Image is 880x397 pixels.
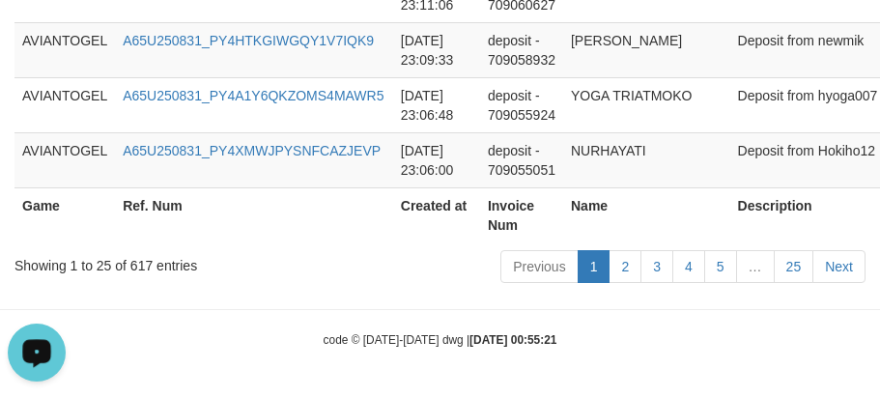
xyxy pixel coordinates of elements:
button: Open LiveChat chat widget [8,8,66,66]
td: AVIANTOGEL [14,132,115,187]
th: Ref. Num [115,187,393,242]
td: deposit - 709055924 [480,77,563,132]
a: A65U250831_PY4A1Y6QKZOMS4MAWR5 [123,88,383,103]
a: A65U250831_PY4HTKGIWGQY1V7IQK9 [123,33,374,48]
strong: [DATE] 00:55:21 [469,333,556,347]
th: Invoice Num [480,187,563,242]
a: Next [812,250,866,283]
a: 3 [640,250,673,283]
div: Showing 1 to 25 of 617 entries [14,248,353,275]
td: NURHAYATI [563,132,730,187]
td: YOGA TRIATMOKO [563,77,730,132]
a: … [736,250,775,283]
td: deposit - 709058932 [480,22,563,77]
td: AVIANTOGEL [14,22,115,77]
a: 1 [578,250,610,283]
a: 5 [704,250,737,283]
td: [PERSON_NAME] [563,22,730,77]
td: deposit - 709055051 [480,132,563,187]
a: Previous [500,250,578,283]
small: code © [DATE]-[DATE] dwg | [324,333,557,347]
a: 25 [774,250,814,283]
td: [DATE] 23:06:48 [393,77,480,132]
th: Game [14,187,115,242]
a: A65U250831_PY4XMWJPYSNFCAZJEVP [123,143,381,158]
th: Name [563,187,730,242]
a: 4 [672,250,705,283]
a: 2 [609,250,641,283]
td: [DATE] 23:09:33 [393,22,480,77]
td: [DATE] 23:06:00 [393,132,480,187]
td: AVIANTOGEL [14,77,115,132]
th: Created at [393,187,480,242]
